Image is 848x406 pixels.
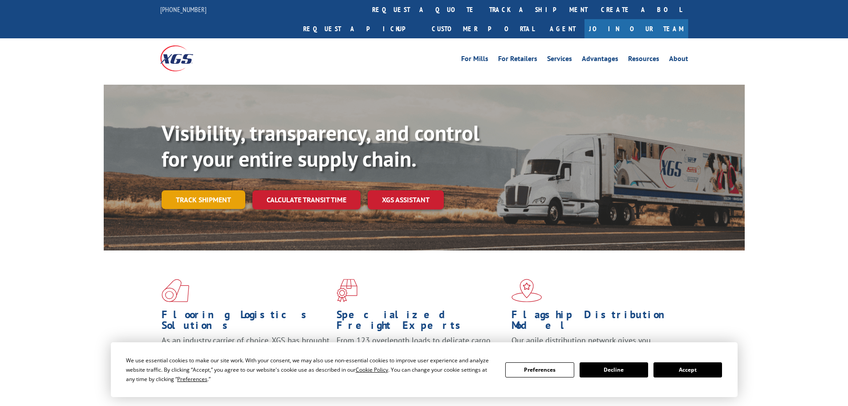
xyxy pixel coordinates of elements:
[628,55,659,65] a: Resources
[669,55,688,65] a: About
[582,55,618,65] a: Advantages
[160,5,207,14] a: [PHONE_NUMBER]
[111,342,738,397] div: Cookie Consent Prompt
[162,119,479,172] b: Visibility, transparency, and control for your entire supply chain.
[511,279,542,302] img: xgs-icon-flagship-distribution-model-red
[511,309,680,335] h1: Flagship Distribution Model
[653,362,722,377] button: Accept
[584,19,688,38] a: Join Our Team
[337,279,357,302] img: xgs-icon-focused-on-flooring-red
[337,309,505,335] h1: Specialized Freight Experts
[461,55,488,65] a: For Mills
[126,356,495,384] div: We use essential cookies to make our site work. With your consent, we may also use non-essential ...
[547,55,572,65] a: Services
[425,19,541,38] a: Customer Portal
[356,366,388,373] span: Cookie Policy
[368,190,444,209] a: XGS ASSISTANT
[162,190,245,209] a: Track shipment
[177,375,207,383] span: Preferences
[505,362,574,377] button: Preferences
[541,19,584,38] a: Agent
[162,309,330,335] h1: Flooring Logistics Solutions
[162,335,329,367] span: As an industry carrier of choice, XGS has brought innovation and dedication to flooring logistics...
[337,335,505,375] p: From 123 overlength loads to delicate cargo, our experienced staff knows the best way to move you...
[580,362,648,377] button: Decline
[162,279,189,302] img: xgs-icon-total-supply-chain-intelligence-red
[511,335,675,356] span: Our agile distribution network gives you nationwide inventory management on demand.
[296,19,425,38] a: Request a pickup
[252,190,361,209] a: Calculate transit time
[498,55,537,65] a: For Retailers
